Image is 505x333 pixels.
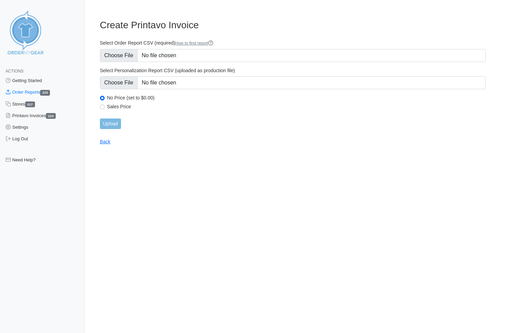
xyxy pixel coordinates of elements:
span: 217 [25,101,35,107]
label: Select Order Report CSV (required) [100,40,486,46]
span: Actions [5,69,23,74]
span: 223 [40,90,50,96]
label: No Price (set to $0.00) [107,95,486,101]
span: 223 [46,113,56,119]
label: Select Personalization Report CSV (uploaded as production file) [100,67,486,74]
label: Sales Price [107,104,486,110]
a: How to find report [175,41,213,46]
a: Back [100,139,110,144]
h3: Create Printavo Invoice [100,19,486,31]
input: Upload [100,118,121,129]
